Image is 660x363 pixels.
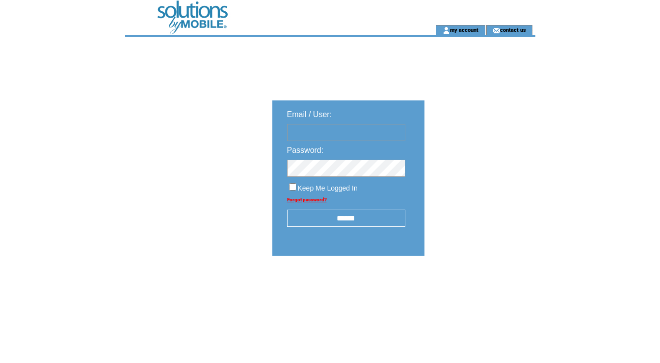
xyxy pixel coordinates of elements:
[453,280,502,292] img: transparent.png;jsessionid=5560478D15BD29F4FE71105720EAC41F
[443,26,450,34] img: account_icon.gif;jsessionid=5560478D15BD29F4FE71105720EAC41F
[500,26,526,33] a: contact us
[493,26,500,34] img: contact_us_icon.gif;jsessionid=5560478D15BD29F4FE71105720EAC41F
[287,146,324,154] span: Password:
[450,26,478,33] a: my account
[298,184,358,192] span: Keep Me Logged In
[287,110,332,119] span: Email / User:
[287,197,327,202] a: Forgot password?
